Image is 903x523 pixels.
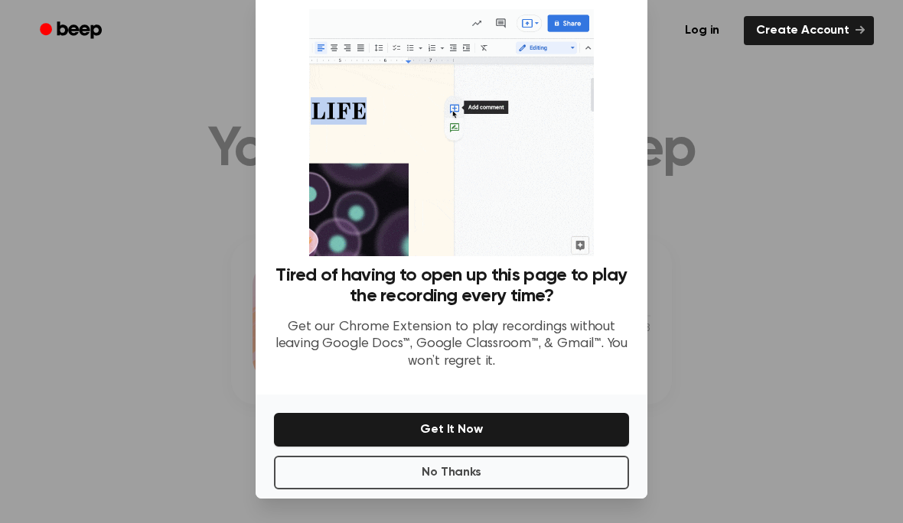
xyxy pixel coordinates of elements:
a: Log in [670,13,735,48]
img: Beep extension in action [309,9,593,256]
p: Get our Chrome Extension to play recordings without leaving Google Docs™, Google Classroom™, & Gm... [274,319,629,371]
h3: Tired of having to open up this page to play the recording every time? [274,265,629,307]
button: Get It Now [274,413,629,447]
button: No Thanks [274,456,629,489]
a: Beep [29,16,116,46]
a: Create Account [744,16,874,45]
